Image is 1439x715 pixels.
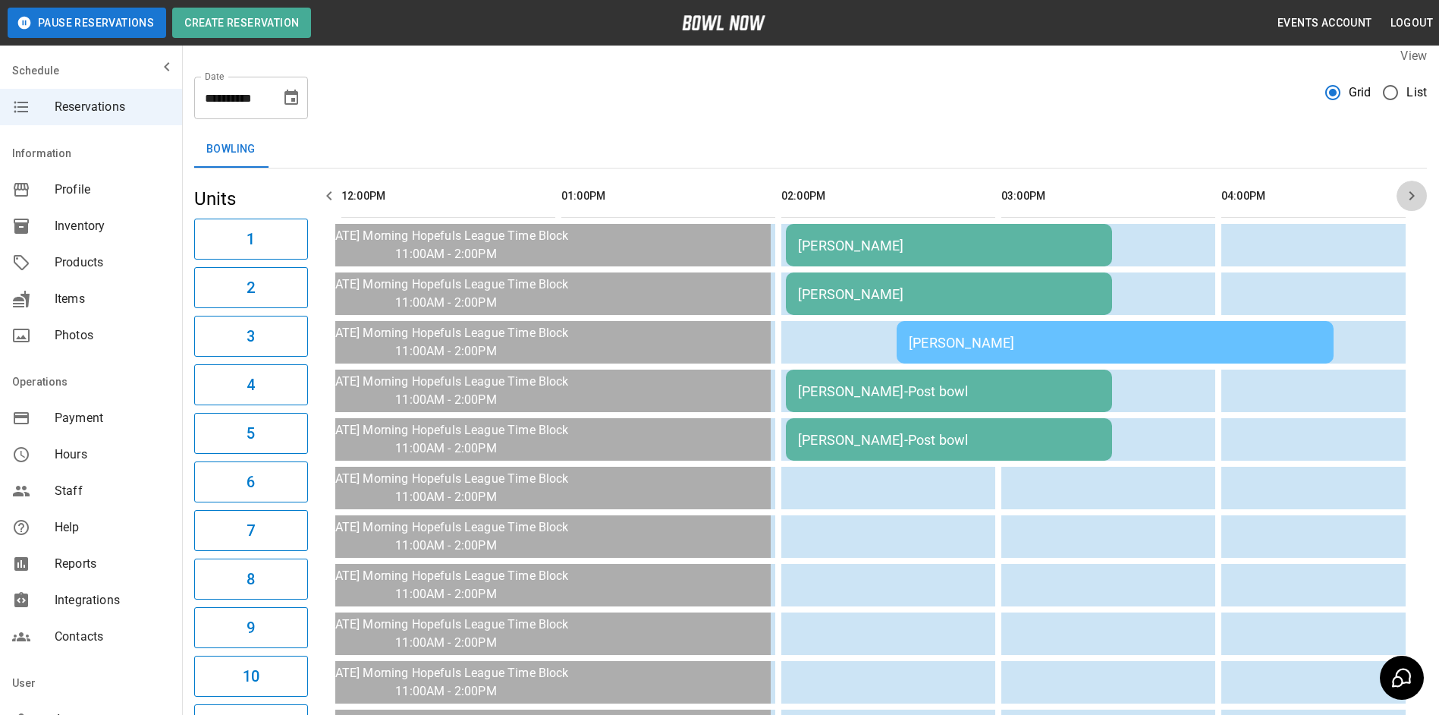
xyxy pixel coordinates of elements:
span: Inventory [55,217,170,235]
h6: 9 [247,616,255,640]
span: Staff [55,482,170,500]
div: [PERSON_NAME] [798,286,1100,302]
span: Items [55,290,170,308]
button: 5 [194,413,308,454]
h6: 6 [247,470,255,494]
span: Payment [55,409,170,427]
button: 8 [194,559,308,600]
h6: 10 [243,664,259,688]
img: logo [682,15,765,30]
div: [PERSON_NAME]-Post bowl [798,383,1100,399]
button: 3 [194,316,308,357]
span: Contacts [55,628,170,646]
th: 12:00PM [341,175,555,218]
button: 9 [194,607,308,648]
span: Reservations [55,98,170,116]
h6: 8 [247,567,255,591]
span: Hours [55,446,170,464]
span: Photos [55,326,170,345]
h6: 2 [247,276,255,300]
h6: 3 [247,324,255,348]
button: Bowling [194,131,268,168]
button: 4 [194,364,308,405]
h5: Units [194,187,308,211]
h6: 7 [247,518,255,543]
button: Choose date, selected date is Oct 6, 2025 [276,83,306,113]
h6: 4 [247,373,255,397]
span: Integrations [55,591,170,609]
button: 7 [194,510,308,551]
button: 1 [194,219,308,260]
button: Pause Reservations [8,8,166,38]
button: 6 [194,461,308,502]
span: Help [55,518,170,537]
button: Create Reservation [172,8,311,38]
label: View [1400,49,1427,63]
div: inventory tabs [194,131,1427,168]
h6: 1 [247,227,255,251]
button: Logout [1384,9,1439,37]
div: [PERSON_NAME] [798,238,1100,254]
div: [PERSON_NAME] [909,335,1321,351]
span: Products [55,254,170,272]
span: Grid [1349,83,1371,102]
button: 10 [194,656,308,697]
span: Profile [55,181,170,199]
th: 02:00PM [781,175,995,218]
button: Events Account [1271,9,1378,37]
button: 2 [194,267,308,308]
div: [PERSON_NAME]-Post bowl [798,432,1100,448]
span: List [1406,83,1427,102]
span: Reports [55,555,170,573]
th: 01:00PM [561,175,775,218]
h6: 5 [247,421,255,446]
